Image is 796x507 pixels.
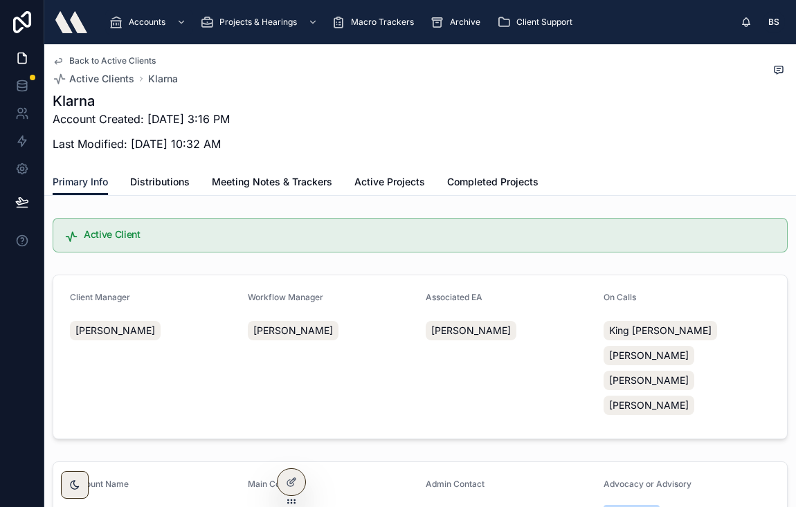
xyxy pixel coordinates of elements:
[55,11,87,33] img: App logo
[69,72,134,86] span: Active Clients
[426,292,482,302] span: Associated EA
[447,169,539,197] a: Completed Projects
[53,136,230,152] p: Last Modified: [DATE] 10:32 AM
[53,55,156,66] a: Back to Active Clients
[53,111,230,127] p: Account Created: [DATE] 3:16 PM
[609,398,689,412] span: [PERSON_NAME]
[516,17,572,28] span: Client Support
[196,10,325,35] a: Projects & Hearings
[53,91,230,111] h1: Klarna
[98,7,741,37] div: scrollable content
[447,175,539,189] span: Completed Projects
[604,479,691,489] span: Advocacy or Advisory
[70,479,129,489] span: Account Name
[212,169,332,197] a: Meeting Notes & Trackers
[354,175,425,189] span: Active Projects
[129,17,165,28] span: Accounts
[69,55,156,66] span: Back to Active Clients
[130,169,190,197] a: Distributions
[84,230,776,239] h5: Active Client
[609,374,689,387] span: [PERSON_NAME]
[70,292,130,302] span: Client Manager
[130,175,190,189] span: Distributions
[351,17,414,28] span: Macro Trackers
[354,169,425,197] a: Active Projects
[604,292,636,302] span: On Calls
[450,17,480,28] span: Archive
[219,17,297,28] span: Projects & Hearings
[248,292,323,302] span: Workflow Manager
[493,10,582,35] a: Client Support
[609,349,689,362] span: [PERSON_NAME]
[609,324,712,338] span: King [PERSON_NAME]
[53,169,108,196] a: Primary Info
[212,175,332,189] span: Meeting Notes & Trackers
[53,72,134,86] a: Active Clients
[431,324,511,338] span: [PERSON_NAME]
[148,72,178,86] a: Klarna
[105,10,193,35] a: Accounts
[75,324,155,338] span: [PERSON_NAME]
[768,17,779,28] span: BS
[253,324,333,338] span: [PERSON_NAME]
[426,479,485,489] span: Admin Contact
[53,175,108,189] span: Primary Info
[248,479,300,489] span: Main Contact
[426,10,490,35] a: Archive
[327,10,424,35] a: Macro Trackers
